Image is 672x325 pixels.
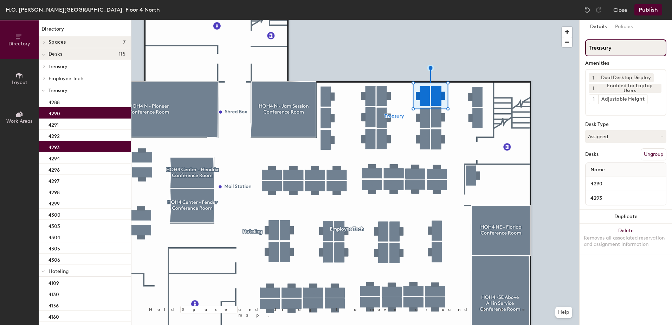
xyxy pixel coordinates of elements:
button: 1 [589,84,598,93]
p: 4294 [49,154,60,162]
p: 4291 [49,120,59,128]
div: Removes all associated reservation and assignment information [584,235,668,248]
button: Assigned [585,130,666,143]
span: 1 [593,74,594,82]
span: Work Areas [6,118,32,124]
img: Redo [595,6,602,13]
p: 4136 [49,301,59,309]
span: Hoteling [49,268,69,274]
span: Employee Tech [49,76,83,82]
button: Close [613,4,627,15]
p: 4109 [49,278,59,286]
p: 4293 [49,142,60,151]
span: 7 [123,39,125,45]
button: Ungroup [641,148,666,160]
span: 115 [119,51,125,57]
button: 1 [589,73,598,82]
span: Treasury [49,88,67,94]
p: 4305 [49,244,60,252]
div: Adjustable Height [598,95,647,104]
p: 4130 [49,289,59,298]
button: Help [555,307,572,318]
div: Dual Desktop Display [598,73,654,82]
div: Desks [585,152,599,157]
p: 4290 [49,109,60,117]
p: 4288 [49,97,60,106]
p: 4300 [49,210,60,218]
p: 4298 [49,187,60,196]
button: Publish [634,4,662,15]
input: Unnamed desk [587,179,665,189]
button: Duplicate [580,210,672,224]
span: Treasury [49,64,67,70]
button: 1 [589,95,598,104]
p: 4297 [49,176,59,184]
span: Directory [8,41,30,47]
img: Undo [584,6,591,13]
p: 4160 [49,312,59,320]
div: Amenities [585,60,666,66]
div: H.O. [PERSON_NAME][GEOGRAPHIC_DATA], Floor 4 North [6,5,160,14]
button: Policies [611,20,637,34]
span: Layout [12,79,27,85]
div: Enabled for Laptop Users [598,84,661,93]
span: 1 [593,96,595,103]
p: 4306 [49,255,60,263]
span: Spaces [49,39,66,45]
span: Desks [49,51,62,57]
p: 4292 [49,131,60,139]
button: DeleteRemoves all associated reservation and assignment information [580,224,672,255]
p: 4296 [49,165,60,173]
input: Unnamed desk [587,193,665,203]
h1: Directory [39,25,131,36]
span: 1 [593,85,594,92]
button: Details [586,20,611,34]
div: Desk Type [585,122,666,127]
p: 4303 [49,221,60,229]
p: 4299 [49,199,60,207]
span: Name [587,164,608,176]
p: 4304 [49,232,60,241]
